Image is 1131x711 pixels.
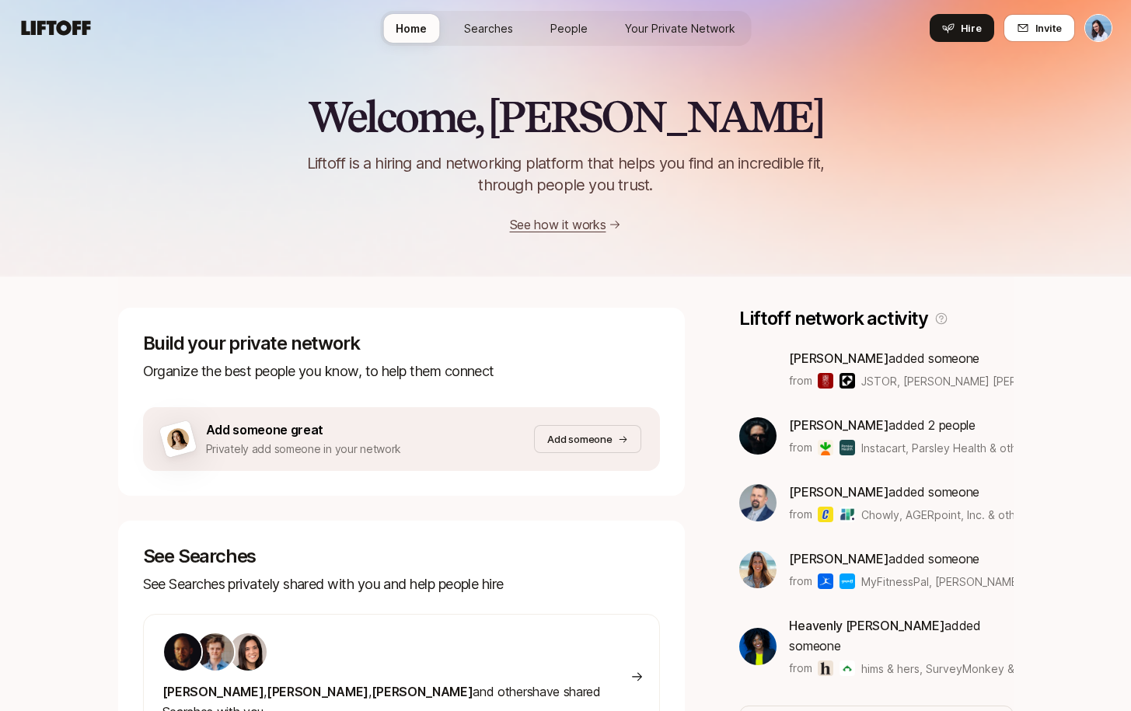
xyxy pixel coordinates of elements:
[1084,14,1112,42] button: Dan Tase
[1004,14,1075,42] button: Invite
[818,507,833,522] img: Chowly
[861,573,1013,590] span: MyFitnessPal, [PERSON_NAME] & others
[818,440,833,455] img: Instacart
[789,572,812,591] p: from
[368,684,372,699] span: ,
[625,20,735,37] span: Your Private Network
[961,20,982,36] span: Hire
[538,14,600,43] a: People
[613,14,748,43] a: Your Private Network
[840,507,855,522] img: AGERpoint, Inc.
[789,615,1013,656] p: added someone
[143,333,661,354] p: Build your private network
[162,684,264,699] span: [PERSON_NAME]
[789,350,888,366] span: [PERSON_NAME]
[372,684,473,699] span: [PERSON_NAME]
[739,417,777,455] img: 47dd0b03_c0d6_4f76_830b_b248d182fe69.jpg
[930,14,994,42] button: Hire
[789,348,1013,368] p: added someone
[840,440,855,455] img: Parsley Health
[550,20,588,37] span: People
[143,361,661,382] p: Organize the best people you know, to help them connect
[861,662,1051,675] span: hims & hers, SurveyMonkey & others
[164,633,201,671] img: 26d23996_e204_480d_826d_8aac4dc78fb2.jpg
[510,217,606,232] a: See how it works
[534,425,641,453] button: Add someone
[861,507,1013,523] span: Chowly, AGERpoint, Inc. & others
[818,660,833,676] img: hims & hers
[739,551,777,588] img: ACg8ocJ4E7KNf1prt9dpF452N_rrNikae2wvUsc1K4T329jtwYtvoDHlKA=s160-c
[1035,20,1062,36] span: Invite
[739,484,777,521] img: 16c2148d_a277_47e0_8b13_4e31505bedd2.jpg
[739,628,777,665] img: 6081c6f1_808d_4677_a6df_31b9bab46b4f.jpg
[789,371,812,390] p: from
[547,431,612,447] p: Add someone
[840,573,855,589] img: Gopuff
[143,545,661,567] p: See Searches
[164,426,190,452] img: woman-on-brown-bg.png
[229,633,267,671] img: 71d7b91d_d7cb_43b4_a7ea_a9b2f2cc6e03.jpg
[452,14,525,43] a: Searches
[789,551,888,566] span: [PERSON_NAME]
[789,415,1013,435] p: added 2 people
[861,373,1013,389] span: JSTOR, [PERSON_NAME] [PERSON_NAME] & others
[197,633,234,671] img: 3263d9e2_344a_4053_b33f_6d0678704667.jpg
[383,14,439,43] a: Home
[840,660,855,676] img: SurveyMonkey
[789,618,944,633] span: Heavenly [PERSON_NAME]
[206,420,402,440] p: Add someone great
[789,549,1013,569] p: added someone
[789,438,812,457] p: from
[789,482,1013,502] p: added someone
[143,573,661,595] p: See Searches privately shared with you and help people hire
[308,93,823,140] h2: Welcome, [PERSON_NAME]
[206,440,402,458] p: Privately add someone in your network
[288,152,844,196] p: Liftoff is a hiring and networking platform that helps you find an incredible fit, through people...
[861,441,1033,455] span: Instacart, Parsley Health & others
[264,684,267,699] span: ,
[464,20,513,37] span: Searches
[1085,15,1112,41] img: Dan Tase
[789,505,812,524] p: from
[818,373,833,389] img: JSTOR
[789,659,812,678] p: from
[840,373,855,389] img: Kleiner Perkins
[396,20,427,37] span: Home
[739,308,927,329] p: Liftoff network activity
[267,684,368,699] span: [PERSON_NAME]
[789,417,888,433] span: [PERSON_NAME]
[818,573,833,589] img: MyFitnessPal
[789,484,888,500] span: [PERSON_NAME]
